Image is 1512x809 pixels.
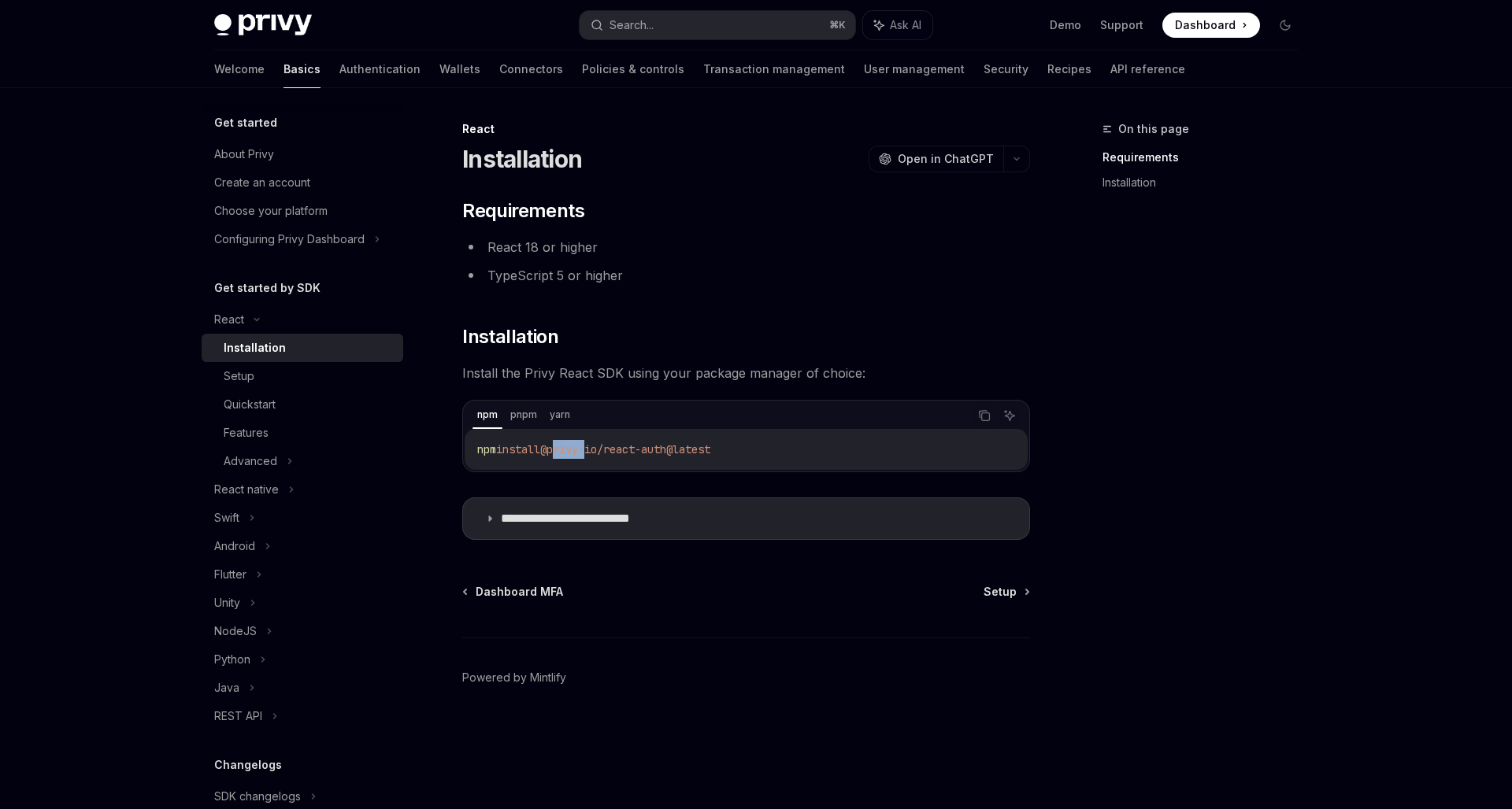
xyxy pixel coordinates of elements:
span: Ask AI [890,17,921,33]
div: Advanced [224,452,277,471]
a: Setup [984,584,1028,600]
button: Copy the contents from the code block [974,405,995,426]
span: Dashboard [1175,17,1236,33]
a: About Privy [202,140,403,168]
a: Choose your platform [202,197,403,225]
div: yarn [545,405,575,424]
a: Transaction management [703,50,845,88]
div: About Privy [214,145,274,164]
div: REST API [214,707,262,726]
div: Create an account [214,173,310,192]
a: Welcome [214,50,265,88]
a: Demo [1050,17,1081,33]
div: Installation [224,338,286,357]
h1: Installation [462,145,582,173]
a: Setup [202,362,403,390]
div: Choose your platform [214,201,328,220]
div: Swift [214,508,239,527]
a: Policies & controls [582,50,684,88]
h5: Changelogs [214,755,282,774]
span: @privy-io/react-auth@latest [540,442,710,456]
div: npm [472,405,502,424]
div: Unity [214,593,240,612]
a: Support [1100,17,1143,33]
div: Search... [610,16,654,35]
div: SDK changelogs [214,787,301,806]
li: React 18 or higher [462,236,1030,258]
button: Ask AI [863,11,932,39]
span: Dashboard MFA [476,584,563,600]
button: Toggle dark mode [1273,13,1298,38]
div: NodeJS [214,622,257,641]
div: Java [214,678,239,697]
div: Quickstart [224,395,276,414]
span: npm [477,442,496,456]
div: Android [214,537,255,556]
a: Authentication [339,50,421,88]
a: Recipes [1047,50,1091,88]
a: Dashboard [1162,13,1260,38]
a: Dashboard MFA [464,584,563,600]
div: Python [214,650,250,669]
span: ⌘ K [829,19,846,31]
span: On this page [1118,120,1189,139]
a: API reference [1110,50,1185,88]
span: Installation [462,324,558,349]
a: Powered by Mintlify [462,670,566,685]
button: Open in ChatGPT [869,146,1003,172]
div: pnpm [506,405,542,424]
span: install [496,442,540,456]
a: Basics [283,50,321,88]
div: React [214,310,244,329]
a: Connectors [499,50,563,88]
a: Create an account [202,168,403,197]
img: dark logo [214,14,312,36]
div: Setup [224,367,254,386]
a: Security [984,50,1028,88]
h5: Get started by SDK [214,279,321,297]
a: Features [202,419,403,447]
span: Install the Privy React SDK using your package manager of choice: [462,362,1030,384]
a: Requirements [1102,145,1310,170]
span: Requirements [462,198,584,223]
button: Search...⌘K [580,11,855,39]
div: Flutter [214,565,246,584]
a: Installation [1102,170,1310,195]
div: Features [224,423,269,442]
a: User management [864,50,965,88]
span: Setup [984,584,1017,600]
h5: Get started [214,113,277,132]
li: TypeScript 5 or higher [462,264,1030,286]
a: Installation [202,334,403,362]
button: Ask AI [999,405,1020,426]
a: Quickstart [202,390,403,419]
span: Open in ChatGPT [898,151,994,167]
div: Configuring Privy Dashboard [214,230,365,249]
div: React native [214,480,279,499]
a: Wallets [439,50,480,88]
div: React [462,121,1030,137]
